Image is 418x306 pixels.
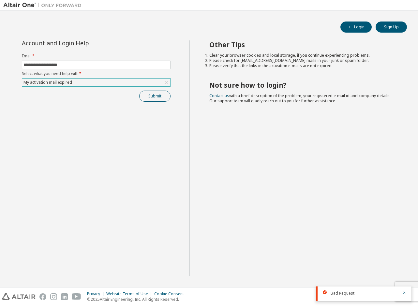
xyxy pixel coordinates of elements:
[106,291,154,297] div: Website Terms of Use
[209,93,391,104] span: with a brief description of the problem, your registered e-mail id and company details. Our suppo...
[61,293,68,300] img: linkedin.svg
[376,22,407,33] button: Sign Up
[50,293,57,300] img: instagram.svg
[209,93,229,98] a: Contact us
[87,297,188,302] p: © 2025 Altair Engineering, Inc. All Rights Reserved.
[22,53,171,59] label: Email
[209,58,396,63] li: Please check for [EMAIL_ADDRESS][DOMAIN_NAME] mails in your junk or spam folder.
[87,291,106,297] div: Privacy
[22,79,73,86] div: My activation mail expired
[3,2,85,8] img: Altair One
[331,291,354,296] span: Bad Request
[139,91,171,102] button: Submit
[2,293,36,300] img: altair_logo.svg
[209,63,396,68] li: Please verify that the links in the activation e-mails are not expired.
[209,40,396,49] h2: Other Tips
[39,293,46,300] img: facebook.svg
[22,71,171,76] label: Select what you need help with
[209,81,396,89] h2: Not sure how to login?
[154,291,188,297] div: Cookie Consent
[22,79,170,86] div: My activation mail expired
[209,53,396,58] li: Clear your browser cookies and local storage, if you continue experiencing problems.
[72,293,81,300] img: youtube.svg
[22,40,141,46] div: Account and Login Help
[340,22,372,33] button: Login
